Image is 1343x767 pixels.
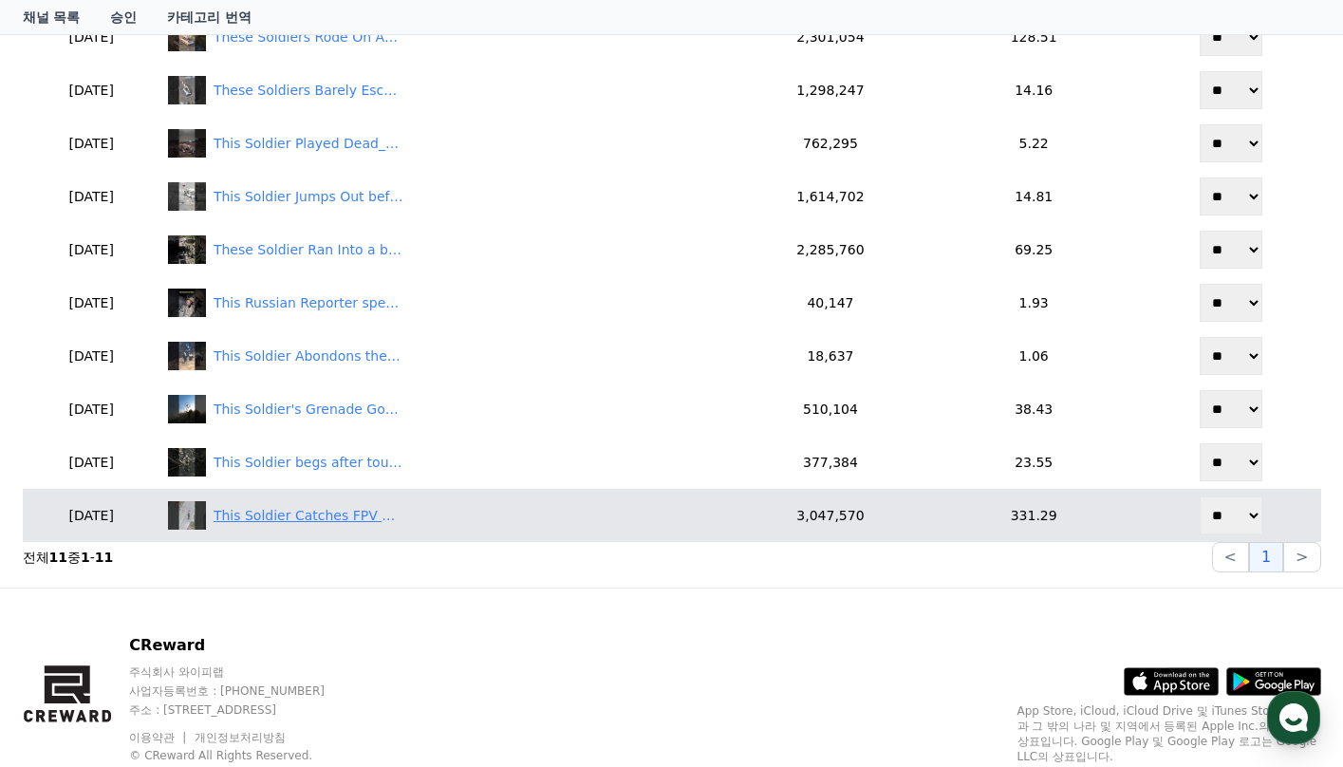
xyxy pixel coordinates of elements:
[168,129,206,158] img: This Soldier Played Dead_But FPV Drone Saw Right Through Him
[736,276,925,329] td: 40,147
[925,329,1142,383] td: 1.06
[736,64,925,117] td: 1,298,247
[168,395,206,423] img: This Soldier's Grenade Gone Wrong as it Hit Tree
[214,346,403,366] div: This Soldier Abondons the Man Who Tried Saving him From Drones
[129,664,462,680] p: 주식회사 와이피랩
[214,453,403,473] div: This Soldier begs after tough fight with FPV Drones
[168,129,728,158] a: This Soldier Played Dead_But FPV Drone Saw Right Through Him This Soldier Played Dead_But FPV Dro...
[6,602,125,649] a: 홈
[168,448,206,477] img: This Soldier begs after tough fight with FPV Drones
[23,10,160,64] td: [DATE]
[168,235,206,264] img: These Soldier Ran Into a barn_ FPV Drone Followed Them
[293,630,316,645] span: 설정
[168,23,206,51] img: These Soldiers Rode On APC_ Then FPV Drone Changed Everything
[214,400,403,420] div: This Soldier's Grenade Gone Wrong as it Hit Tree
[23,117,160,170] td: [DATE]
[736,117,925,170] td: 762,295
[925,276,1142,329] td: 1.93
[925,10,1142,64] td: 128.51
[168,76,206,104] img: These Soldiers Barely Escape--FPV Drone Target Howitzer
[736,383,925,436] td: 510,104
[23,436,160,489] td: [DATE]
[736,10,925,64] td: 2,301,054
[214,187,403,207] div: This Soldier Jumps Out before Deadly Blast
[129,702,462,718] p: 주소 : [STREET_ADDRESS]
[736,223,925,276] td: 2,285,760
[168,342,206,370] img: This Soldier Abondons the Man Who Tried Saving him From Drones
[168,289,206,317] img: This Russian Reporter spent three years on the frontlines
[736,329,925,383] td: 18,637
[60,630,71,645] span: 홈
[23,64,160,117] td: [DATE]
[23,223,160,276] td: [DATE]
[736,170,925,223] td: 1,614,702
[168,395,728,423] a: This Soldier's Grenade Gone Wrong as it Hit Tree This Soldier's Grenade Gone Wrong as it Hit Tree
[168,501,728,530] a: This Soldier Catches FPV Drone as Trophy This Soldier Catches FPV Drone as Trophy
[129,748,462,763] p: © CReward All Rights Reserved.
[23,489,160,542] td: [DATE]
[125,602,245,649] a: 대화
[245,602,364,649] a: 설정
[168,182,206,211] img: This Soldier Jumps Out before Deadly Blast
[81,550,90,565] strong: 1
[23,548,114,567] p: 전체 중 -
[168,501,206,530] img: This Soldier Catches FPV Drone as Trophy
[214,134,403,154] div: This Soldier Played Dead_But FPV Drone Saw Right Through Him
[1017,703,1321,764] p: App Store, iCloud, iCloud Drive 및 iTunes Store는 미국과 그 밖의 나라 및 지역에서 등록된 Apple Inc.의 서비스 상표입니다. Goo...
[168,182,728,211] a: This Soldier Jumps Out before Deadly Blast This Soldier Jumps Out before Deadly Blast
[168,448,728,477] a: This Soldier begs after tough fight with FPV Drones This Soldier begs after tough fight with FPV ...
[925,117,1142,170] td: 5.22
[129,683,462,699] p: 사업자등록번호 : [PHONE_NUMBER]
[925,170,1142,223] td: 14.81
[214,81,403,101] div: These Soldiers Barely Escape--FPV Drone Target Howitzer
[214,28,403,47] div: These Soldiers Rode On APC_ Then FPV Drone Changed Everything
[168,235,728,264] a: These Soldier Ran Into a barn_ FPV Drone Followed Them These Soldier Ran Into a barn_ FPV Drone F...
[174,631,196,646] span: 대화
[736,489,925,542] td: 3,047,570
[214,240,403,260] div: These Soldier Ran Into a barn_ FPV Drone Followed Them
[925,223,1142,276] td: 69.25
[168,342,728,370] a: This Soldier Abondons the Man Who Tried Saving him From Drones This Soldier Abondons the Man Who ...
[925,489,1142,542] td: 331.29
[129,731,189,744] a: 이용약관
[168,289,728,317] a: This Russian Reporter spent three years on the frontlines This Russian Reporter spent three years...
[23,329,160,383] td: [DATE]
[129,634,462,657] p: CReward
[23,170,160,223] td: [DATE]
[925,383,1142,436] td: 38.43
[23,383,160,436] td: [DATE]
[195,731,286,744] a: 개인정보처리방침
[1212,542,1249,572] button: <
[23,276,160,329] td: [DATE]
[214,506,403,526] div: This Soldier Catches FPV Drone as Trophy
[168,76,728,104] a: These Soldiers Barely Escape--FPV Drone Target Howitzer These Soldiers Barely Escape--FPV Drone T...
[925,436,1142,489] td: 23.55
[925,64,1142,117] td: 14.16
[168,23,728,51] a: These Soldiers Rode On APC_ Then FPV Drone Changed Everything These Soldiers Rode On APC_ Then FP...
[1249,542,1283,572] button: 1
[95,550,113,565] strong: 11
[1283,542,1320,572] button: >
[49,550,67,565] strong: 11
[736,436,925,489] td: 377,384
[214,293,403,313] div: This Russian Reporter spent three years on the frontlines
